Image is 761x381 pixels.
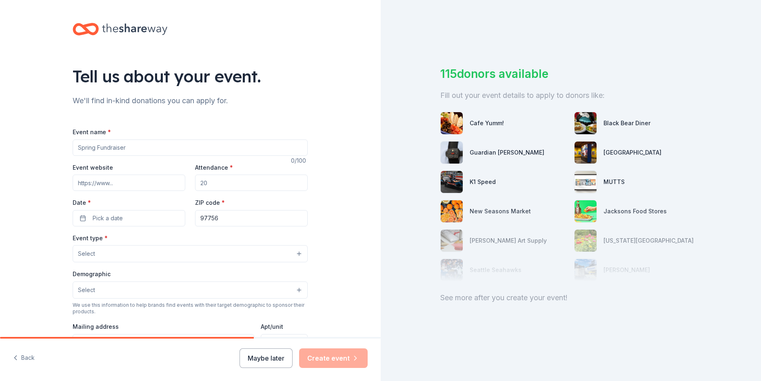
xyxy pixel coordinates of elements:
[575,112,597,134] img: photo for Black Bear Diner
[73,323,119,331] label: Mailing address
[441,112,463,134] img: photo for Cafe Yumm!
[73,281,308,299] button: Select
[78,249,95,259] span: Select
[13,350,35,367] button: Back
[440,291,701,304] div: See more after you create your event!
[195,199,225,207] label: ZIP code
[441,171,463,193] img: photo for K1 Speed
[73,334,254,350] input: Enter a US address
[261,334,308,350] input: #
[195,210,308,226] input: 12345 (U.S. only)
[195,175,308,191] input: 20
[470,148,544,157] div: Guardian [PERSON_NAME]
[73,210,185,226] button: Pick a date
[470,118,504,128] div: Cafe Yumm!
[575,142,597,164] img: photo for High Desert Museum
[603,118,650,128] div: Black Bear Diner
[195,164,233,172] label: Attendance
[240,348,293,368] button: Maybe later
[441,142,463,164] img: photo for Guardian Angel Device
[73,245,308,262] button: Select
[73,302,308,315] div: We use this information to help brands find events with their target demographic to sponsor their...
[73,65,308,88] div: Tell us about your event.
[73,164,113,172] label: Event website
[73,94,308,107] div: We'll find in-kind donations you can apply for.
[575,171,597,193] img: photo for MUTTS
[440,65,701,82] div: 115 donors available
[261,323,283,331] label: Apt/unit
[73,199,185,207] label: Date
[78,285,95,295] span: Select
[440,89,701,102] div: Fill out your event details to apply to donors like:
[603,177,625,187] div: MUTTS
[603,148,661,157] div: [GEOGRAPHIC_DATA]
[73,270,111,278] label: Demographic
[93,213,123,223] span: Pick a date
[73,128,111,136] label: Event name
[73,140,308,156] input: Spring Fundraiser
[291,156,308,166] div: 0 /100
[470,177,496,187] div: K1 Speed
[73,234,108,242] label: Event type
[73,175,185,191] input: https://www...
